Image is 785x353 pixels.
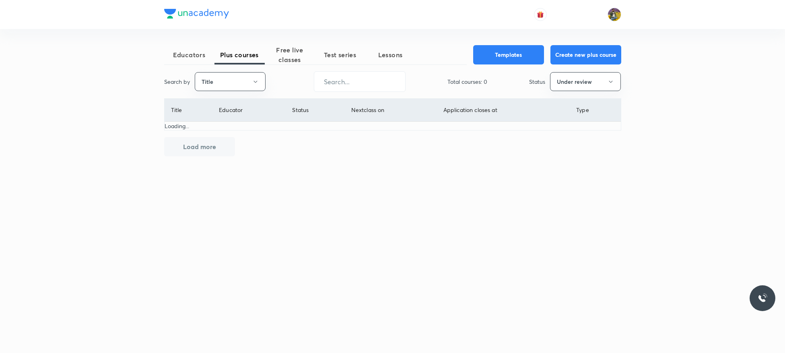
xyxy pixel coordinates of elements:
[365,50,416,60] span: Lessons
[550,45,621,64] button: Create new plus course
[473,45,544,64] button: Templates
[164,77,190,86] p: Search by
[550,72,621,91] button: Under review
[164,137,235,156] button: Load more
[164,9,229,19] img: Company Logo
[570,99,621,122] th: Type
[437,99,570,122] th: Application closes at
[447,77,487,86] p: Total courses: 0
[165,122,621,130] p: Loading...
[344,99,437,122] th: Next class on
[758,293,767,303] img: ttu
[165,99,212,122] th: Title
[315,50,365,60] span: Test series
[195,72,266,91] button: Title
[314,71,405,92] input: Search...
[164,9,229,21] a: Company Logo
[534,8,547,21] button: avatar
[529,77,545,86] p: Status
[212,99,286,122] th: Educator
[265,45,315,64] span: Free live classes
[214,50,265,60] span: Plus courses
[164,50,214,60] span: Educators
[286,99,344,122] th: Status
[608,8,621,21] img: sajan k
[537,11,544,18] img: avatar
